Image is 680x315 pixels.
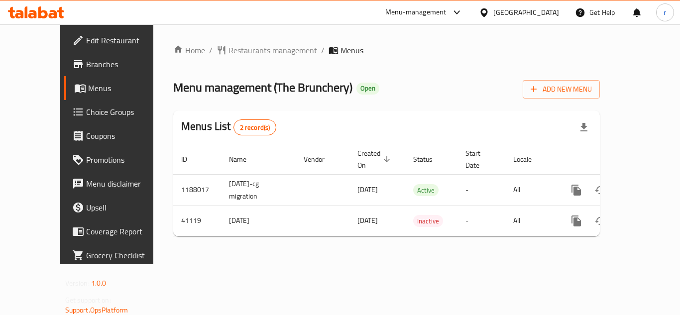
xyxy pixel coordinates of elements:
span: Grocery Checklist [86,249,166,261]
span: Upsell [86,202,166,213]
div: Menu-management [385,6,447,18]
a: Upsell [64,196,174,219]
span: Menus [340,44,363,56]
td: All [505,174,557,206]
div: [GEOGRAPHIC_DATA] [493,7,559,18]
span: Menus [88,82,166,94]
span: ID [181,153,200,165]
a: Grocery Checklist [64,243,174,267]
td: - [457,174,505,206]
th: Actions [557,144,668,175]
span: Menu management ( The Brunchery ) [173,76,352,99]
span: Coupons [86,130,166,142]
td: 41119 [173,206,221,236]
td: [DATE]-cg migration [221,174,296,206]
a: Coverage Report [64,219,174,243]
span: 1.0.0 [91,277,107,290]
span: Inactive [413,215,443,227]
a: Branches [64,52,174,76]
button: more [565,178,588,202]
a: Promotions [64,148,174,172]
li: / [321,44,325,56]
a: Coupons [64,124,174,148]
button: Change Status [588,178,612,202]
span: Created On [357,147,393,171]
button: more [565,209,588,233]
span: Edit Restaurant [86,34,166,46]
span: 2 record(s) [234,123,276,132]
span: Menu disclaimer [86,178,166,190]
a: Home [173,44,205,56]
td: [DATE] [221,206,296,236]
div: Total records count [233,119,277,135]
span: Vendor [304,153,338,165]
span: Status [413,153,446,165]
span: Version: [65,277,90,290]
button: Change Status [588,209,612,233]
span: Coverage Report [86,225,166,237]
div: Active [413,184,439,196]
a: Menus [64,76,174,100]
td: - [457,206,505,236]
span: Branches [86,58,166,70]
a: Restaurants management [217,44,317,56]
span: Restaurants management [228,44,317,56]
button: Add New Menu [523,80,600,99]
span: Locale [513,153,545,165]
div: Inactive [413,215,443,227]
span: [DATE] [357,183,378,196]
nav: breadcrumb [173,44,600,56]
span: Active [413,185,439,196]
span: Get support on: [65,294,111,307]
span: Open [356,84,379,93]
span: Choice Groups [86,106,166,118]
span: Name [229,153,259,165]
h2: Menus List [181,119,276,135]
span: Start Date [465,147,493,171]
a: Menu disclaimer [64,172,174,196]
span: [DATE] [357,214,378,227]
a: Edit Restaurant [64,28,174,52]
span: Promotions [86,154,166,166]
span: r [664,7,666,18]
a: Choice Groups [64,100,174,124]
div: Open [356,83,379,95]
td: All [505,206,557,236]
div: Export file [572,115,596,139]
td: 1188017 [173,174,221,206]
span: Add New Menu [531,83,592,96]
li: / [209,44,213,56]
table: enhanced table [173,144,668,236]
